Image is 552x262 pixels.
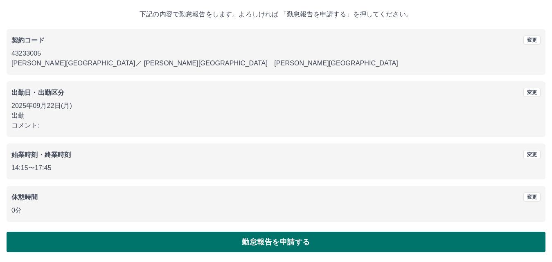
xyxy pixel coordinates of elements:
[11,37,45,44] b: 契約コード
[523,193,541,202] button: 変更
[11,194,38,201] b: 休憩時間
[11,121,541,130] p: コメント:
[7,9,545,19] p: 下記の内容で勤怠報告をします。よろしければ 「勤怠報告を申請する」を押してください。
[523,36,541,45] button: 変更
[11,151,71,158] b: 始業時刻・終業時刻
[11,163,541,173] p: 14:15 〜 17:45
[7,232,545,252] button: 勤怠報告を申請する
[11,49,541,58] p: 43233005
[523,88,541,97] button: 変更
[11,111,541,121] p: 出勤
[11,206,541,215] p: 0分
[11,101,541,111] p: 2025年09月22日(月)
[523,150,541,159] button: 変更
[11,89,64,96] b: 出勤日・出勤区分
[11,58,541,68] p: [PERSON_NAME][GEOGRAPHIC_DATA] ／ [PERSON_NAME][GEOGRAPHIC_DATA] [PERSON_NAME][GEOGRAPHIC_DATA]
